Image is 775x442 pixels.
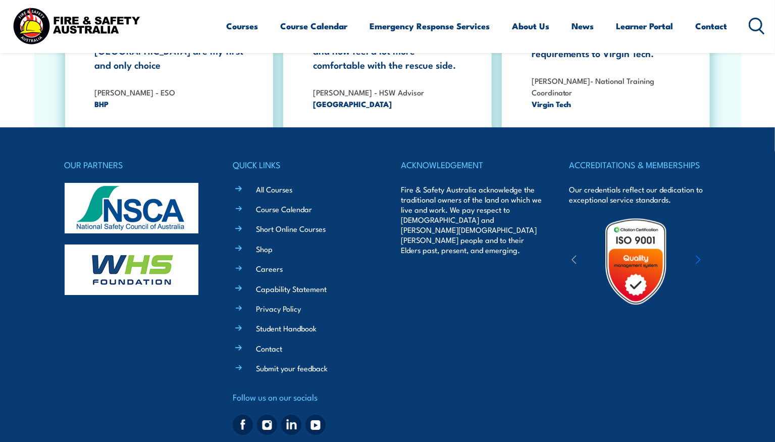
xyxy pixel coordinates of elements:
[681,244,768,279] img: ewpa-logo
[532,98,685,110] span: Virgin Tech
[256,343,282,354] a: Contact
[65,244,198,295] img: whs-logo-footer
[256,303,301,314] a: Privacy Policy
[233,390,374,404] h4: Follow us on our socials
[233,158,374,172] h4: QUICK LINKS
[256,223,326,234] a: Short Online Courses
[95,98,248,110] span: BHP
[256,243,273,254] a: Shop
[256,323,317,333] a: Student Handbook
[256,204,312,214] a: Course Calendar
[401,184,542,255] p: Fire & Safety Australia acknowledge the traditional owners of the land on which we live and work....
[256,184,292,194] a: All Courses
[313,98,467,110] span: [GEOGRAPHIC_DATA]
[313,86,424,97] strong: [PERSON_NAME] - HSW Advisor
[616,13,674,39] a: Learner Portal
[65,183,198,233] img: nsca-logo-footer
[256,283,327,294] a: Capability Statement
[512,13,550,39] a: About Us
[370,13,490,39] a: Emergency Response Services
[401,158,542,172] h4: ACKNOWLEDGEMENT
[532,75,655,97] strong: [PERSON_NAME]- National Training Coordinator
[65,158,206,172] h4: OUR PARTNERS
[256,263,283,274] a: Careers
[256,363,328,373] a: Submit your feedback
[227,13,259,39] a: Courses
[592,217,680,306] img: Untitled design (19)
[95,86,176,97] strong: [PERSON_NAME] - ESO
[569,184,710,205] p: Our credentials reflect our dedication to exceptional service standards.
[696,13,728,39] a: Contact
[281,13,348,39] a: Course Calendar
[572,13,594,39] a: News
[569,158,710,172] h4: ACCREDITATIONS & MEMBERSHIPS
